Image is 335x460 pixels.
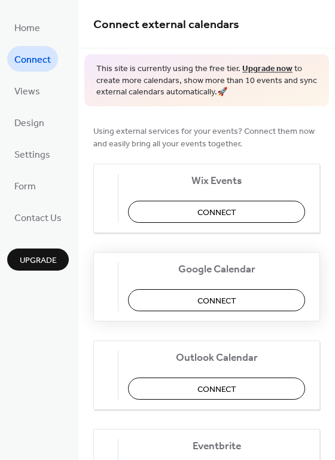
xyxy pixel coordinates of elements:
[128,174,305,187] span: Wix Events
[14,51,51,69] span: Connect
[128,263,305,275] span: Google Calendar
[7,173,43,198] a: Form
[128,201,305,223] button: Connect
[14,82,40,101] span: Views
[14,19,40,38] span: Home
[128,440,305,452] span: Eventbrite
[128,351,305,364] span: Outlook Calendar
[197,295,236,307] span: Connect
[7,141,57,167] a: Settings
[93,125,320,150] span: Using external services for your events? Connect them now and easily bring all your events together.
[96,63,317,99] span: This site is currently using the free tier. to create more calendars, show more than 10 events an...
[128,378,305,400] button: Connect
[7,109,51,135] a: Design
[7,14,47,40] a: Home
[197,383,236,395] span: Connect
[197,206,236,219] span: Connect
[14,146,50,164] span: Settings
[7,204,69,230] a: Contact Us
[7,78,47,103] a: Views
[14,114,44,133] span: Design
[128,289,305,311] button: Connect
[93,13,239,36] span: Connect external calendars
[20,254,57,267] span: Upgrade
[14,209,62,228] span: Contact Us
[7,46,58,72] a: Connect
[242,61,293,77] a: Upgrade now
[14,177,36,196] span: Form
[7,249,69,271] button: Upgrade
